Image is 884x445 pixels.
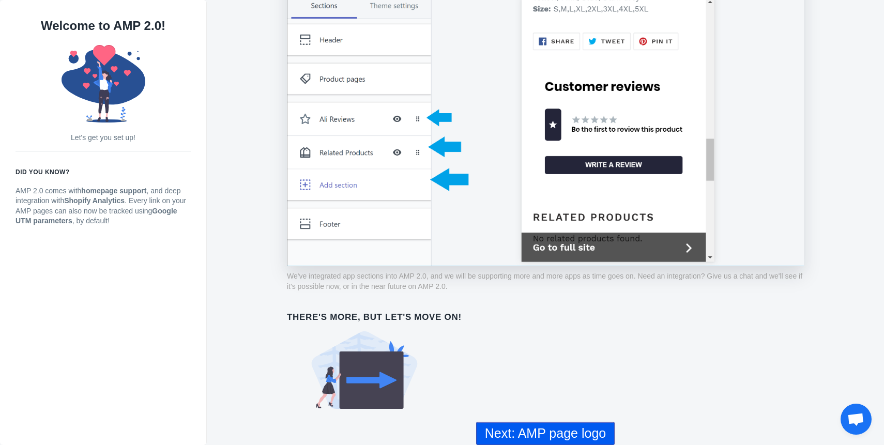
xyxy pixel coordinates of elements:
h6: There's more, but let's move on! [287,312,804,323]
p: AMP 2.0 comes with , and deep integration with . Every link on your AMP pages can also now be tra... [16,186,191,226]
strong: homepage support [81,187,146,195]
button: Next: AMP page logo [476,422,615,445]
strong: Shopify Analytics [64,196,125,205]
strong: Google UTM parameters [16,207,177,225]
h6: Did you know? [16,167,191,177]
div: Open chat [841,404,872,435]
p: Let's get you set up! [16,133,191,143]
h1: Welcome to AMP 2.0! [16,16,191,36]
p: We've integrated app sections into AMP 2.0, and we will be supporting more and more apps as time ... [287,271,804,291]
